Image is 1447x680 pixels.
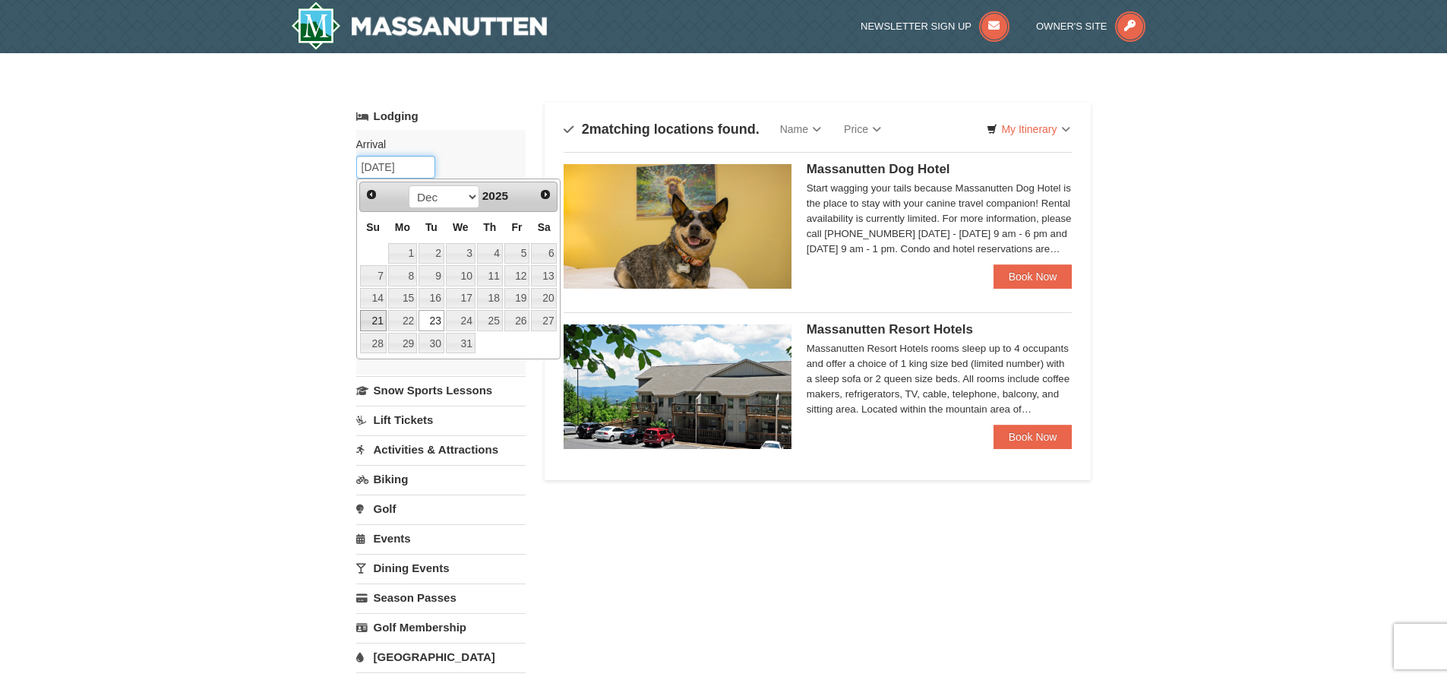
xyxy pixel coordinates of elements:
a: 7 [360,265,387,286]
span: Wednesday [453,221,469,233]
a: 22 [388,310,417,331]
a: Lodging [356,103,526,130]
span: Prev [365,188,378,201]
a: 8 [388,265,417,286]
a: 27 [531,310,557,331]
a: 28 [360,333,387,354]
a: Activities & Attractions [356,435,526,463]
a: 5 [504,243,530,264]
a: 13 [531,265,557,286]
span: 2025 [482,189,508,202]
span: Massanutten Dog Hotel [807,162,950,176]
label: Arrival [356,137,514,152]
a: 3 [446,243,475,264]
a: 9 [419,265,444,286]
a: 30 [419,333,444,354]
a: [GEOGRAPHIC_DATA] [356,643,526,671]
img: 27428181-5-81c892a3.jpg [564,164,791,289]
a: 6 [531,243,557,264]
span: Tuesday [425,221,438,233]
a: 12 [504,265,530,286]
a: 11 [477,265,503,286]
a: 20 [531,288,557,309]
a: 26 [504,310,530,331]
a: Lift Tickets [356,406,526,434]
img: 19219026-1-e3b4ac8e.jpg [564,324,791,449]
a: Season Passes [356,584,526,612]
a: Owner's Site [1036,21,1145,32]
a: 29 [388,333,417,354]
a: 21 [360,310,387,331]
a: My Itinerary [977,118,1079,141]
div: Start wagging your tails because Massanutten Dog Hotel is the place to stay with your canine trav... [807,181,1073,257]
a: 1 [388,243,417,264]
a: Snow Sports Lessons [356,376,526,404]
a: 17 [446,288,475,309]
span: Newsletter Sign Up [861,21,972,32]
a: Golf Membership [356,613,526,641]
a: Events [356,524,526,552]
a: 14 [360,288,387,309]
a: 25 [477,310,503,331]
a: Name [769,114,832,144]
span: Friday [512,221,523,233]
span: 2 [582,122,589,137]
span: Owner's Site [1036,21,1107,32]
a: Dining Events [356,554,526,582]
div: Massanutten Resort Hotels rooms sleep up to 4 occupants and offer a choice of 1 king size bed (li... [807,341,1073,417]
a: Newsletter Sign Up [861,21,1009,32]
a: Next [535,184,556,205]
span: Next [539,188,551,201]
span: Thursday [483,221,496,233]
a: 16 [419,288,444,309]
a: 19 [504,288,530,309]
span: Massanutten Resort Hotels [807,322,973,337]
a: Massanutten Resort [291,2,548,50]
a: 15 [388,288,417,309]
a: Price [832,114,893,144]
a: Prev [362,184,383,205]
span: Monday [395,221,410,233]
a: 10 [446,265,475,286]
a: Biking [356,465,526,493]
span: Sunday [366,221,380,233]
a: 31 [446,333,475,354]
a: 23 [419,310,444,331]
img: Massanutten Resort Logo [291,2,548,50]
a: 4 [477,243,503,264]
a: Book Now [994,425,1073,449]
a: 18 [477,288,503,309]
h4: matching locations found. [564,122,760,137]
a: Golf [356,495,526,523]
a: Book Now [994,264,1073,289]
a: 24 [446,310,475,331]
span: Saturday [538,221,551,233]
a: 2 [419,243,444,264]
